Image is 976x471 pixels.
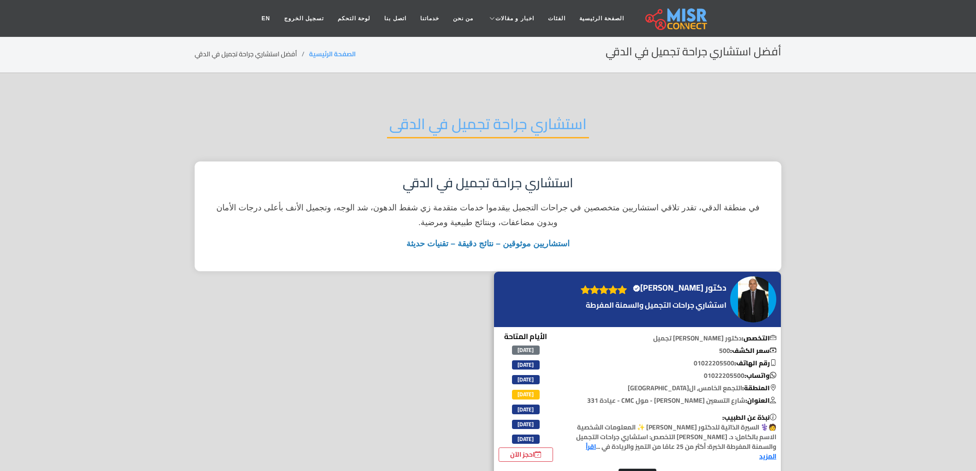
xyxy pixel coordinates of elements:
[208,238,768,250] p: استشاريين موثوقين – نتائج دقيقة – تقنيات حديثة
[722,411,776,423] b: نبذة عن الطبيب:
[569,383,781,393] p: التجمع الخامس, ال[GEOGRAPHIC_DATA]
[633,283,726,293] h4: دكتور [PERSON_NAME]
[742,382,776,394] b: المنطقة:
[413,10,446,27] a: خدماتنا
[569,346,781,356] p: 500
[512,435,540,444] span: [DATE]
[633,285,640,292] svg: Verified account
[499,447,553,462] a: احجز الآن
[446,10,480,27] a: من نحن
[309,48,356,60] a: الصفحة الرئيسية
[572,10,631,27] a: الصفحة الرئيسية
[512,346,540,355] span: [DATE]
[569,413,781,461] p: 🧑⚕️ السيرة الذاتية للدكتور [PERSON_NAME] ✨ المعلومات الشخصية الاسم بالكامل: د. [PERSON_NAME] التخ...
[387,115,589,138] h2: استشاري جراحة تجميل في الدقى
[569,358,781,368] p: 01022205500
[734,357,776,369] b: رقم الهاتف:
[744,370,776,382] b: واتساب:
[377,10,413,27] a: اتصل بنا
[645,7,707,30] img: main.misr_connect
[195,49,309,59] li: أفضل استشاري جراحة تجميل في الدقي
[208,200,768,230] p: في منطقة الدقي، تقدر تلاقي استشاريين متخصصين في جراحات التجميل بيقدموا خدمات متقدمة زي شفط الدهون...
[495,14,534,23] span: اخبار و مقالات
[480,10,541,27] a: اخبار و مقالات
[331,10,377,27] a: لوحة التحكم
[255,10,277,27] a: EN
[512,405,540,414] span: [DATE]
[606,45,781,59] h2: أفضل استشاري جراحة تجميل في الدقي
[576,299,729,310] a: استشاري جراحات التجميل والسمنة المفرطة
[277,10,331,27] a: تسجيل الخروج
[569,396,781,405] p: شارع التسعين [PERSON_NAME] - مول CMC - عيادة 331
[512,420,540,429] span: [DATE]
[569,371,781,381] p: 01022205500
[208,175,768,191] h1: استشاري جراحة تجميل في الدقي
[512,375,540,384] span: [DATE]
[742,332,776,344] b: التخصص:
[631,281,729,295] a: دكتور [PERSON_NAME]
[512,390,540,399] span: [DATE]
[512,360,540,370] span: [DATE]
[586,441,776,462] a: اقرأ المزيد
[730,276,776,322] img: دكتور عمرو شوره
[569,334,781,343] p: دكتور [PERSON_NAME] تجميل
[499,331,553,462] div: الأيام المتاحة
[745,394,776,406] b: العنوان:
[730,345,776,357] b: سعر الكشف:
[541,10,572,27] a: الفئات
